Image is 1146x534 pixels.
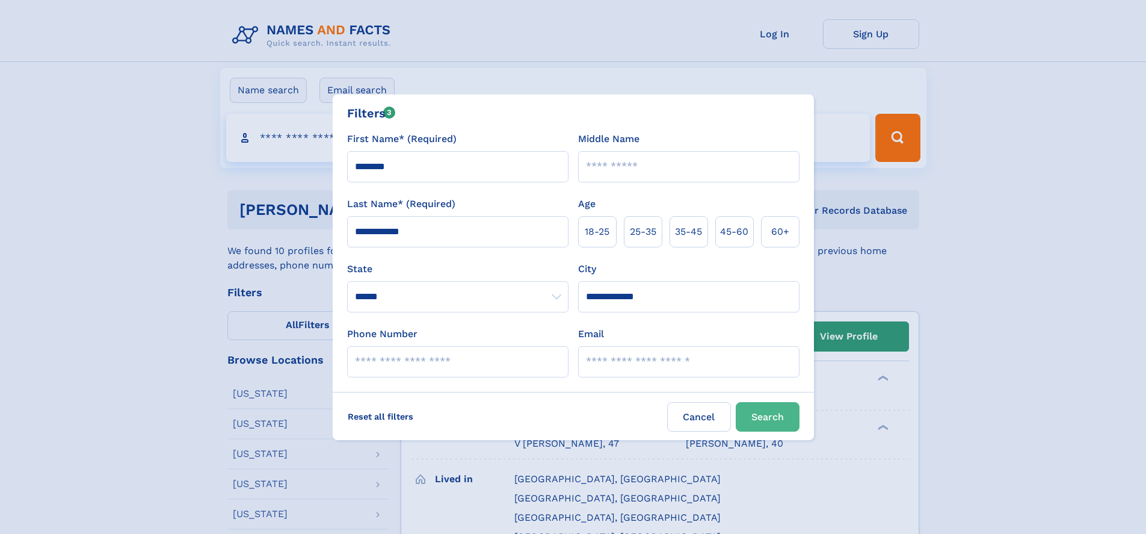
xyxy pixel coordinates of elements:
[347,262,568,276] label: State
[578,262,596,276] label: City
[347,132,457,146] label: First Name* (Required)
[340,402,421,431] label: Reset all filters
[675,225,702,239] span: 35‑45
[736,402,799,432] button: Search
[347,104,396,122] div: Filters
[720,225,748,239] span: 45‑60
[771,225,789,239] span: 60+
[578,197,596,211] label: Age
[347,327,417,341] label: Phone Number
[578,132,639,146] label: Middle Name
[578,327,604,341] label: Email
[630,225,656,239] span: 25‑35
[667,402,731,432] label: Cancel
[347,197,455,211] label: Last Name* (Required)
[585,225,609,239] span: 18‑25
